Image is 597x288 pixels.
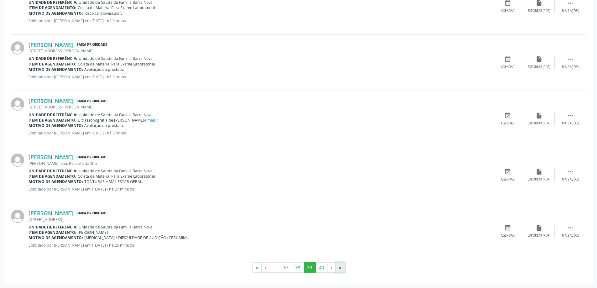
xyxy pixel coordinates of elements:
p: Solicitado por [PERSON_NAME] em [DATE] - há 3 horas [29,130,492,136]
button: Go to first page [252,262,262,273]
button: Go to page 39 [304,262,316,273]
span: Coleta de Material Para Exame Laboratorial [78,61,155,67]
div: Mais ações [562,121,579,126]
span: Baixa Prioridade [75,42,108,48]
b: Item de agendamento: [29,230,76,235]
div: [STREET_ADDRESS] [29,217,492,222]
div: Exportar (PDF) [528,121,550,126]
a: e mais 1 [144,118,159,123]
button: Go to page 40 [316,262,328,273]
img: img [11,41,24,55]
b: Motivo de agendamento: [29,123,83,128]
i: insert_drive_file [536,224,542,231]
p: Solicitado por [PERSON_NAME] em [DATE] - há 3 horas [29,74,492,80]
div: Agendar [501,9,515,13]
span: Avaliação da próstata. [84,67,124,72]
i: insert_drive_file [536,56,542,63]
b: Item de agendamento: [29,174,76,179]
span: Baixa Prioridade [75,154,108,160]
span: TONTURAS + MAL ESTAR GERAL. [84,179,143,184]
p: Solicitado por [PERSON_NAME] em 1[DATE] - há 27 minutos [29,186,492,192]
b: Motivo de agendamento: [29,11,83,16]
span: Risco cardiovascular. [84,11,122,16]
div: [STREET_ADDRESS][PERSON_NAME] [29,104,492,110]
div: Exportar (PDF) [528,177,550,182]
span: Baixa Prioridade [75,210,108,217]
div: Agendar [501,121,515,126]
i: insert_drive_file [536,112,542,119]
i: insert_drive_file [536,168,542,175]
button: Go to page 38 [292,262,304,273]
div: Mais ações [562,177,579,182]
a: [PERSON_NAME] [29,41,73,48]
ul: Pagination [11,262,586,273]
div: Mais ações [562,233,579,238]
b: Motivo de agendamento: [29,67,83,72]
i: event_available [504,168,511,175]
a: [PERSON_NAME] [29,97,73,104]
b: Unidade de referência: [29,168,77,174]
i: event_available [504,224,511,231]
a: [PERSON_NAME] [29,210,73,217]
div: Exportar (PDF) [528,65,550,69]
b: Motivo de agendamento: [29,235,83,240]
button: Go to previous page [261,262,270,273]
button: Go to page 37 [280,262,292,273]
div: Mais ações [562,9,579,13]
i:  [567,168,574,175]
b: Item de agendamento: [29,61,76,67]
button: Go to last page [336,262,345,273]
span: Unidade de Saude da Familia Barra Nova [79,224,153,230]
b: Unidade de referência: [29,224,77,230]
span: [MEDICAL_DATA] / DIFICULDADE DE AUDIÇÃO (CERUMIM). [84,235,189,240]
img: img [11,97,24,111]
b: Motivo de agendamento: [29,179,83,184]
span: Coleta de Material Para Exame Laboratorial [78,174,155,179]
span: [PERSON_NAME] [78,230,108,235]
span: Unidade de Saude da Familia Barra Nova [79,112,153,118]
i: event_available [504,112,511,119]
b: Unidade de referência: [29,112,77,118]
div: Agendar [501,65,515,69]
div: Exportar (PDF) [528,9,550,13]
i:  [567,112,574,119]
div: Exportar (PDF) [528,233,550,238]
div: Agendar [501,177,515,182]
i: event_available [504,56,511,63]
img: img [11,210,24,223]
div: Mais ações [562,65,579,69]
i:  [567,224,574,231]
div: Agendar [501,233,515,238]
b: Item de agendamento: [29,118,76,123]
div: [STREET_ADDRESS][PERSON_NAME] [29,48,492,54]
span: Coleta de Material Para Exame Laboratorial [78,5,155,10]
img: img [11,154,24,167]
div: [PERSON_NAME], 05a, Recanto da Ilha [29,161,492,166]
span: Unidade de Saude da Familia Barra Nova [79,168,153,174]
span: Ultrassonografia de [PERSON_NAME] [78,118,159,123]
span: Unidade de Saude da Familia Barra Nova [79,56,153,61]
p: Solicitado por [PERSON_NAME] em [DATE] - há 3 horas [29,18,492,24]
i:  [567,56,574,63]
a: [PERSON_NAME] [29,154,73,160]
button: Go to next page [327,262,336,273]
b: Unidade de referência: [29,56,77,61]
span: Avaliação da próstata. [84,123,124,128]
b: Item de agendamento: [29,5,76,10]
p: Solicitado por [PERSON_NAME] em 1[DATE] - há 25 minutos [29,243,492,248]
span: Baixa Prioridade [75,98,108,104]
